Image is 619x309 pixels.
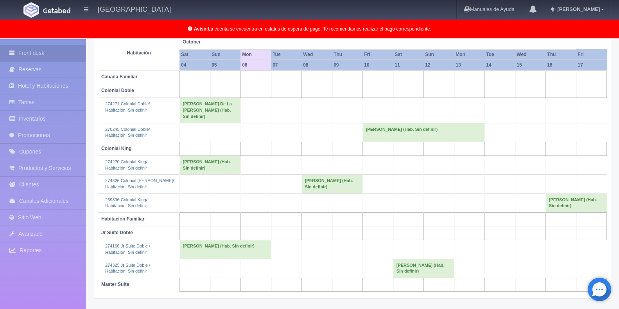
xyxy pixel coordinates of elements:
th: 07 [271,60,301,70]
th: 17 [576,60,606,70]
td: [PERSON_NAME] (Hab. Sin definir) [179,240,271,259]
strong: Habitación [127,50,151,56]
a: 270245 Colonial Doble/Habitación: Sin definir [105,127,150,138]
img: Getabed [43,7,70,13]
span: [PERSON_NAME] [555,6,600,12]
th: Wed [515,49,545,60]
b: Colonial King [101,146,131,151]
th: 11 [393,60,423,70]
a: 269836 Colonial King/Habitación: Sin definir [105,197,147,208]
th: 08 [301,60,332,70]
th: 15 [515,60,545,70]
a: 274270 Colonial King/Habitación: Sin definir [105,159,147,170]
th: 04 [179,60,210,70]
th: 09 [332,60,362,70]
th: Fri [362,49,393,60]
a: 274626 Colonial [PERSON_NAME]/Habitación: Sin definir [105,178,174,189]
b: Jr Suite Doble [101,230,133,235]
td: [PERSON_NAME] (Hab. Sin definir) [545,193,606,212]
th: 13 [454,60,484,70]
td: [PERSON_NAME] (Hab. Sin definir) [179,155,240,174]
th: Sat [179,49,210,60]
b: Master Suite [101,282,129,287]
th: Sat [393,49,423,60]
th: 06 [240,60,271,70]
th: Mon [454,49,484,60]
a: 274271 Colonial Doble/Habitación: Sin definir [105,101,150,112]
b: Cabaña Familiar [101,74,138,80]
a: 274166 Jr Suite Doble /Habitación: Sin definir [105,244,150,255]
th: 14 [484,60,515,70]
img: Getabed [23,2,39,18]
th: 05 [210,60,240,70]
th: Tue [271,49,301,60]
td: [PERSON_NAME] (Hab. Sin definir) [393,259,454,278]
th: Fri [576,49,606,60]
th: Mon [240,49,271,60]
h4: [GEOGRAPHIC_DATA] [98,4,171,14]
th: Sun [423,49,454,60]
th: 12 [423,60,454,70]
th: Thu [545,49,576,60]
b: Habitación Familiar [101,216,145,222]
b: Aviso: [194,26,208,32]
td: [PERSON_NAME] De La [PERSON_NAME] (Hab. Sin definir) [179,98,240,123]
th: 16 [545,60,576,70]
th: Tue [484,49,515,60]
span: October [183,39,237,45]
td: [PERSON_NAME] (Hab. Sin definir) [301,175,362,193]
b: Colonial Doble [101,88,134,93]
th: Wed [301,49,332,60]
a: 274325 Jr Suite Doble /Habitación: Sin definir [105,263,150,274]
th: 10 [362,60,393,70]
td: [PERSON_NAME] (Hab. Sin definir) [362,123,484,142]
th: Thu [332,49,362,60]
th: Sun [210,49,240,60]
